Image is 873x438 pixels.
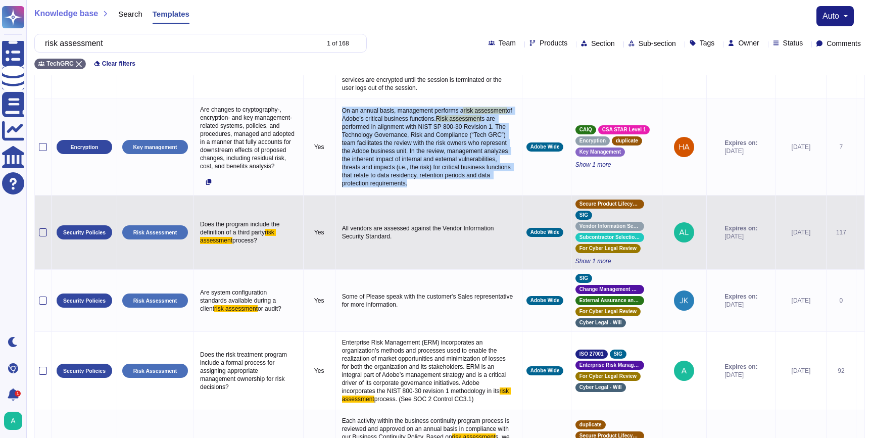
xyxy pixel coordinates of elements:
span: Vendor Information Security Standard [579,224,640,229]
span: or audit? [258,305,281,312]
span: process? [232,237,257,244]
span: Owner [738,39,759,46]
p: Yes [308,367,331,375]
span: Team [499,39,516,46]
div: 7 [831,143,852,151]
span: process. (See SOC 2 Control CC3.1) [374,396,474,403]
div: [DATE] [780,297,822,305]
p: All vendors are assessed against the Vendor Information Security Standard. [339,222,518,243]
p: Risk Assessment [133,230,177,235]
span: Are system configuration standards available during a client [200,289,277,312]
span: CSA STAR Level 1 [602,127,646,132]
span: For Cyber Legal Review [579,374,637,379]
span: Enterprise Risk Management (ERM) incorporates an organization’s methods and processes used to ena... [342,339,508,395]
div: [DATE] [780,367,822,375]
span: SIG [614,352,622,357]
span: Adobe Wide [530,144,560,150]
span: Section [591,40,615,47]
div: 0 [831,297,852,305]
p: Risk Assessment [133,298,177,304]
img: user [4,412,22,430]
p: Yes [308,143,331,151]
div: 1 [15,391,21,397]
p: Key management [133,144,177,150]
p: Encryption [71,144,99,150]
div: [DATE] [780,143,822,151]
p: Risk Assessment [133,368,177,374]
span: Subcontractor Selection and Management Process [579,235,640,240]
span: Show 1 more [575,257,658,265]
span: Enterprise Risk Management [579,363,640,368]
span: Key Management [579,150,621,155]
p: Are changes to cryptography-, encryption- and key management-related systems, policies, and proce... [198,103,299,173]
span: Change Management Standard [579,287,640,292]
span: Encryption [579,138,606,143]
span: Risk assessment [436,115,482,122]
span: Templates [153,10,189,18]
span: [DATE] [724,232,757,240]
img: user [674,137,694,157]
p: Yes [308,297,331,305]
span: [DATE] [724,301,757,309]
p: Yes [308,228,331,236]
span: of Adobe’s critical business functions. [342,107,514,122]
span: Status [783,39,803,46]
p: Some of Please speak with the customer's Sales representative for more information. [339,290,518,311]
span: [DATE] [724,371,757,379]
span: duplicate [616,138,638,143]
span: Cyber Legal - Will [579,320,622,325]
span: SIG [579,213,588,218]
img: user [674,290,694,311]
span: Cyber Legal - Will [579,385,622,390]
span: risk assessment [214,305,258,312]
span: risk assessment [342,387,511,403]
p: Does the risk treatment program include a formal process for assigning appropriate management own... [198,348,299,394]
p: Security Policies [63,298,106,304]
span: Expires on: [724,139,757,147]
button: auto [822,12,848,20]
span: SIG [579,276,588,281]
span: TechGRC [46,61,74,67]
span: Does the program include the definition of a third party [200,221,281,236]
p: Security Policies [63,230,106,235]
input: Search by keywords [40,34,318,52]
span: risk assessment [200,229,276,244]
span: Search [118,10,142,18]
span: Adobe Wide [530,230,560,235]
span: Tags [700,39,715,46]
span: Secure Product Lifecycle Standard [579,202,640,207]
img: user [674,361,694,381]
span: Adobe Wide [530,298,560,303]
span: CAIQ [579,127,592,132]
span: For Cyber Legal Review [579,246,637,251]
span: s are performed in alignment with NIST SP 800-30 Revision 1. The Technology Governance, Risk and ... [342,115,512,187]
span: For Cyber Legal Review [579,309,637,314]
span: Comments [827,40,861,47]
span: risk assessment [463,107,507,114]
span: Clear filters [102,61,135,67]
span: Expires on: [724,363,757,371]
span: Expires on: [724,293,757,301]
span: duplicate [579,422,602,427]
span: External Assurance and Audit [579,298,640,303]
span: auto [822,12,839,20]
img: user [674,222,694,242]
span: Sub-section [639,40,676,47]
span: Adobe Wide [530,368,560,373]
p: Security Policies [63,368,106,374]
div: 92 [831,367,852,375]
span: Show 1 more [575,161,658,169]
span: On an annual basis, management performs a [342,107,464,114]
div: 117 [831,228,852,236]
button: user [2,410,29,432]
div: 1 of 168 [327,40,349,46]
div: [DATE] [780,228,822,236]
span: Products [540,39,567,46]
span: Expires on: [724,224,757,232]
span: ISO 27001 [579,352,604,357]
span: [DATE] [724,147,757,155]
span: Knowledge base [34,10,98,18]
